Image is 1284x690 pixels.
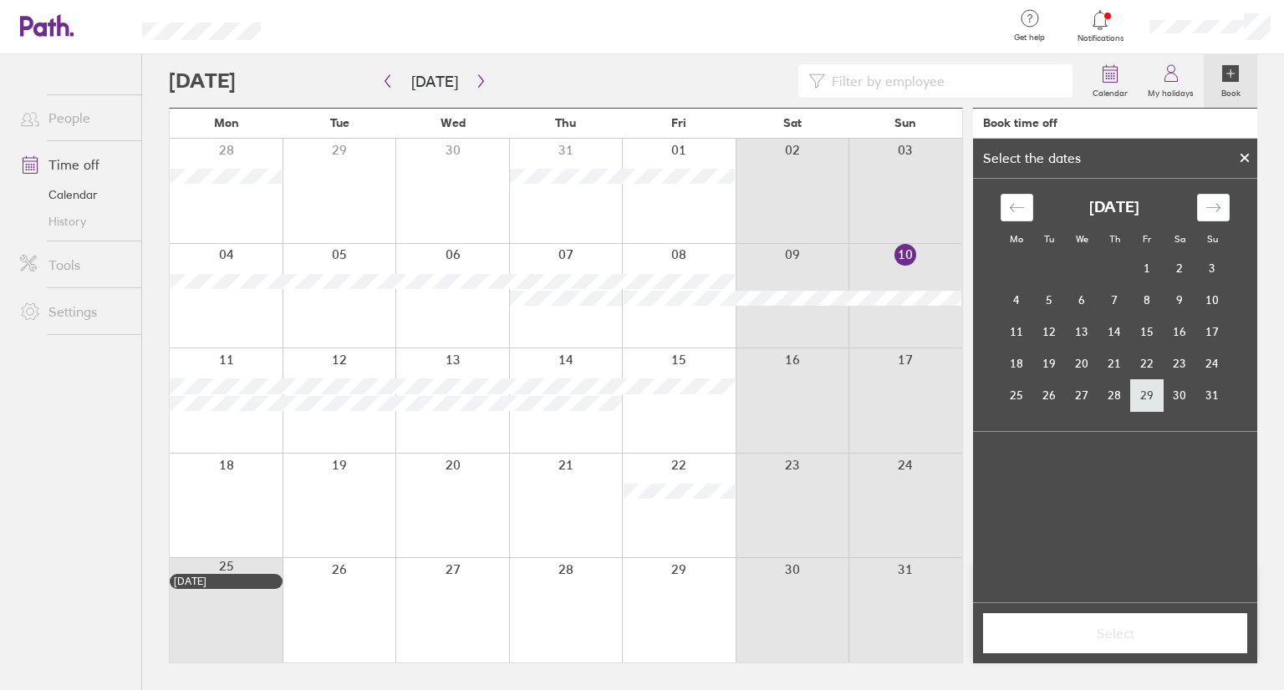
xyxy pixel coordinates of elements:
[671,116,686,129] span: Fri
[1196,316,1229,348] td: Choose Sunday, August 17, 2025 as your check-in date. It’s available.
[894,116,916,129] span: Sun
[1066,284,1098,316] td: Choose Wednesday, August 6, 2025 as your check-in date. It’s available.
[1098,379,1131,411] td: Choose Thursday, August 28, 2025 as your check-in date. It’s available.
[1083,54,1138,108] a: Calendar
[214,116,239,129] span: Mon
[555,116,576,129] span: Thu
[1196,284,1229,316] td: Choose Sunday, August 10, 2025 as your check-in date. It’s available.
[973,150,1091,165] div: Select the dates
[1164,252,1196,284] td: Choose Saturday, August 2, 2025 as your check-in date. It’s available.
[983,116,1057,129] div: Book time off
[7,208,141,235] a: History
[1131,379,1164,411] td: Choose Friday, August 29, 2025 as your check-in date. It’s available.
[1076,233,1088,245] small: We
[1083,84,1138,99] label: Calendar
[1109,233,1120,245] small: Th
[1138,54,1204,108] a: My holidays
[398,68,471,95] button: [DATE]
[1001,379,1033,411] td: Choose Monday, August 25, 2025 as your check-in date. It’s available.
[1073,8,1128,43] a: Notifications
[441,116,466,129] span: Wed
[1131,252,1164,284] td: Choose Friday, August 1, 2025 as your check-in date. It’s available.
[1197,194,1230,221] div: Move forward to switch to the next month.
[1164,316,1196,348] td: Choose Saturday, August 16, 2025 as your check-in date. It’s available.
[1002,33,1057,43] span: Get help
[1010,233,1023,245] small: Mo
[1143,233,1151,245] small: Fr
[1164,284,1196,316] td: Choose Saturday, August 9, 2025 as your check-in date. It’s available.
[1211,84,1251,99] label: Book
[1131,348,1164,379] td: Choose Friday, August 22, 2025 as your check-in date. It’s available.
[1196,252,1229,284] td: Choose Sunday, August 3, 2025 as your check-in date. It’s available.
[1001,316,1033,348] td: Choose Monday, August 11, 2025 as your check-in date. It’s available.
[7,248,141,282] a: Tools
[1196,379,1229,411] td: Choose Sunday, August 31, 2025 as your check-in date. It’s available.
[1001,348,1033,379] td: Choose Monday, August 18, 2025 as your check-in date. It’s available.
[1098,316,1131,348] td: Choose Thursday, August 14, 2025 as your check-in date. It’s available.
[1033,348,1066,379] td: Choose Tuesday, August 19, 2025 as your check-in date. It’s available.
[995,626,1236,641] span: Select
[1033,316,1066,348] td: Choose Tuesday, August 12, 2025 as your check-in date. It’s available.
[983,613,1247,653] button: Select
[825,65,1062,97] input: Filter by employee
[1001,194,1033,221] div: Move backward to switch to the previous month.
[1164,348,1196,379] td: Choose Saturday, August 23, 2025 as your check-in date. It’s available.
[1131,284,1164,316] td: Choose Friday, August 8, 2025 as your check-in date. It’s available.
[1196,348,1229,379] td: Choose Sunday, August 24, 2025 as your check-in date. It’s available.
[7,101,141,134] a: People
[783,116,802,129] span: Sat
[1204,54,1257,108] a: Book
[1033,284,1066,316] td: Choose Tuesday, August 5, 2025 as your check-in date. It’s available.
[1066,316,1098,348] td: Choose Wednesday, August 13, 2025 as your check-in date. It’s available.
[1207,233,1218,245] small: Su
[174,576,278,587] div: [DATE]
[1001,284,1033,316] td: Choose Monday, August 4, 2025 as your check-in date. It’s available.
[1138,84,1204,99] label: My holidays
[1098,284,1131,316] td: Choose Thursday, August 7, 2025 as your check-in date. It’s available.
[1098,348,1131,379] td: Choose Thursday, August 21, 2025 as your check-in date. It’s available.
[1044,233,1054,245] small: Tu
[1033,379,1066,411] td: Choose Tuesday, August 26, 2025 as your check-in date. It’s available.
[7,148,141,181] a: Time off
[1164,379,1196,411] td: Choose Saturday, August 30, 2025 as your check-in date. It’s available.
[1066,348,1098,379] td: Choose Wednesday, August 20, 2025 as your check-in date. It’s available.
[1174,233,1185,245] small: Sa
[1066,379,1098,411] td: Choose Wednesday, August 27, 2025 as your check-in date. It’s available.
[982,179,1248,431] div: Calendar
[1073,33,1128,43] span: Notifications
[330,116,349,129] span: Tue
[1089,199,1139,216] strong: [DATE]
[7,295,141,328] a: Settings
[1131,316,1164,348] td: Choose Friday, August 15, 2025 as your check-in date. It’s available.
[7,181,141,208] a: Calendar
